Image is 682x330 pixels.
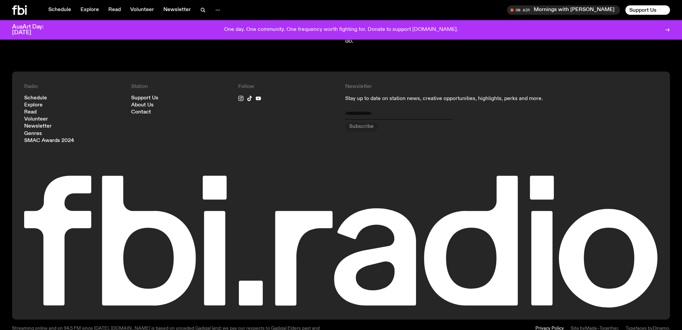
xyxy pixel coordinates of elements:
[345,96,551,102] p: Stay up to date on station news, creative opportunities, highlights, perks and more.
[24,96,47,101] a: Schedule
[345,122,378,132] button: Subscribe
[24,84,123,90] h4: Radio
[159,5,195,15] a: Newsletter
[131,103,154,108] a: About Us
[24,138,74,143] a: SMAC Awards 2024
[104,5,125,15] a: Read
[12,24,55,36] h3: AusArt Day: [DATE]
[24,131,42,136] a: Genres
[131,96,158,101] a: Support Us
[131,110,151,115] a: Contact
[345,84,551,90] h4: Newsletter
[238,84,337,90] h4: Follow
[76,5,103,15] a: Explore
[24,103,43,108] a: Explore
[507,5,620,15] button: On AirMornings with [PERSON_NAME]
[24,124,52,129] a: Newsletter
[126,5,158,15] a: Volunteer
[24,110,37,115] a: Read
[44,5,75,15] a: Schedule
[224,27,458,33] p: One day. One community. One frequency worth fighting for. Donate to support [DOMAIN_NAME].
[629,7,657,13] span: Support Us
[24,117,48,122] a: Volunteer
[625,5,670,15] button: Support Us
[131,84,230,90] h4: Station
